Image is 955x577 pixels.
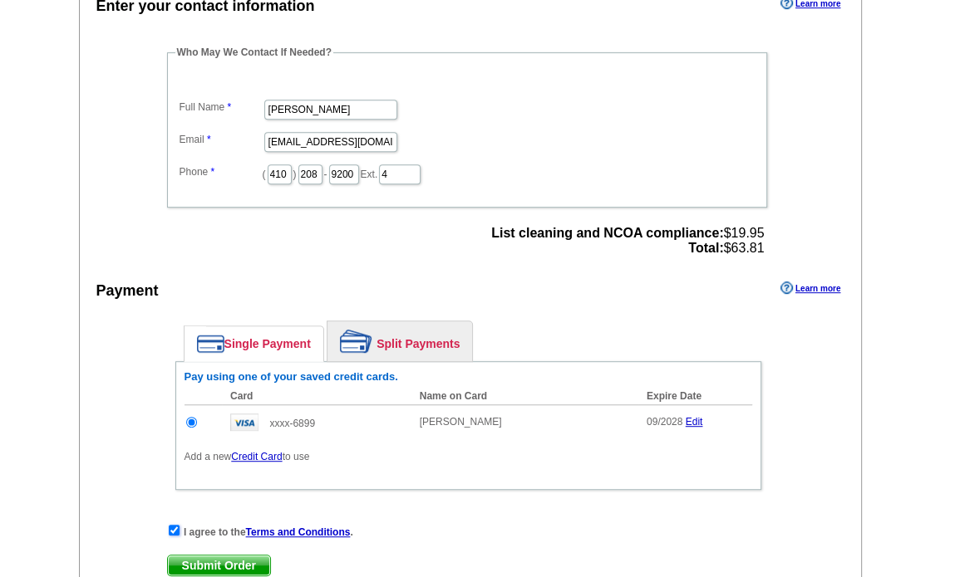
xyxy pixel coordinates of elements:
[175,45,333,60] legend: Who May We Contact If Needed?
[175,160,759,186] dd: ( ) - Ext.
[222,388,411,405] th: Card
[180,164,263,179] label: Phone
[180,132,263,147] label: Email
[327,321,472,361] a: Split Payments
[638,388,752,405] th: Expire Date
[411,388,638,405] th: Name on Card
[269,418,315,429] span: xxxx-6899
[491,226,723,240] strong: List cleaning and NCOA compliance:
[185,326,323,361] a: Single Payment
[180,100,263,115] label: Full Name
[185,370,752,384] h6: Pay using one of your saved credit cards.
[185,449,752,464] p: Add a new to use
[686,416,703,428] a: Edit
[647,416,682,428] span: 09/2028
[96,280,159,302] div: Payment
[197,335,224,353] img: single-payment.png
[688,241,723,255] strong: Total:
[184,526,353,538] strong: I agree to the .
[231,451,282,462] a: Credit Card
[340,330,372,353] img: split-payment.png
[420,416,502,428] span: [PERSON_NAME]
[491,226,764,256] span: $19.95 $63.81
[230,413,258,431] img: visa.gif
[246,526,351,538] a: Terms and Conditions
[780,281,840,295] a: Learn more
[168,555,270,575] span: Submit Order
